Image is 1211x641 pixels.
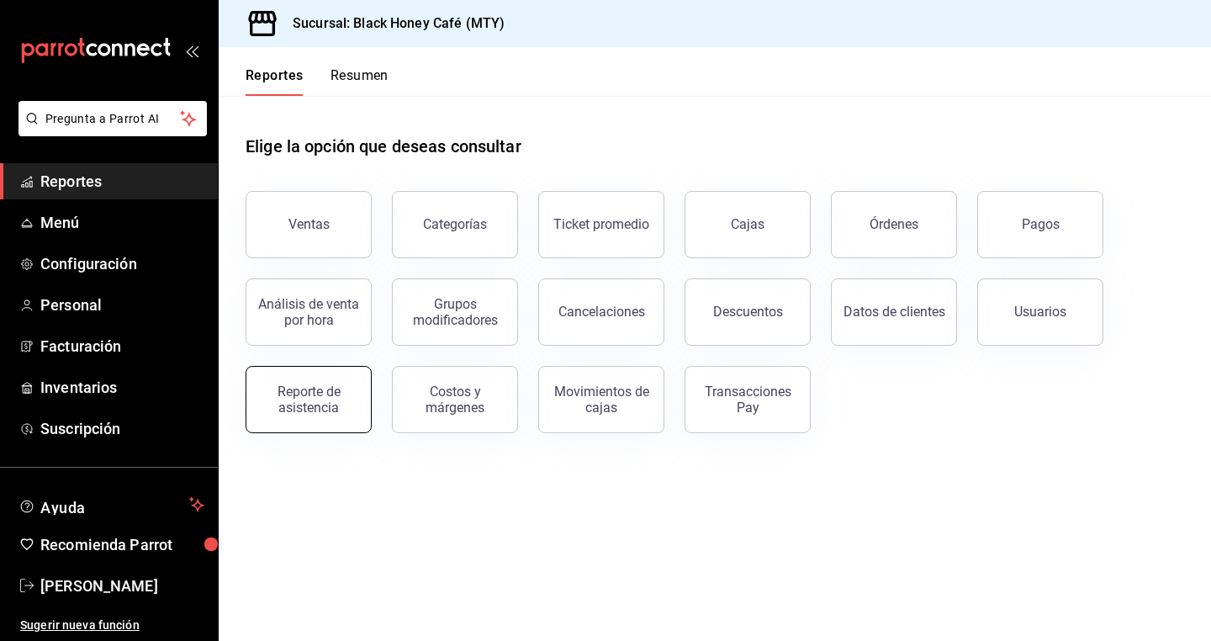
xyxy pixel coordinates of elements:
[392,191,518,258] button: Categorías
[246,278,372,346] button: Análisis de venta por hora
[246,134,521,159] h1: Elige la opción que deseas consultar
[558,304,645,320] div: Cancelaciones
[45,110,181,128] span: Pregunta a Parrot AI
[288,216,330,232] div: Ventas
[1014,304,1066,320] div: Usuarios
[423,216,487,232] div: Categorías
[553,216,649,232] div: Ticket promedio
[403,296,507,328] div: Grupos modificadores
[831,278,957,346] button: Datos de clientes
[279,13,505,34] h3: Sucursal: Black Honey Café (MTY)
[40,495,182,515] span: Ayuda
[256,384,361,416] div: Reporte de asistencia
[246,67,389,96] div: navigation tabs
[246,366,372,433] button: Reporte de asistencia
[403,384,507,416] div: Costos y márgenes
[843,304,945,320] div: Datos de clientes
[40,417,204,440] span: Suscripción
[185,44,198,57] button: open_drawer_menu
[19,101,207,136] button: Pregunta a Parrot AI
[392,278,518,346] button: Grupos modificadores
[685,278,811,346] button: Descuentos
[977,191,1103,258] button: Pagos
[870,216,918,232] div: Órdenes
[40,211,204,234] span: Menú
[40,575,204,597] span: [PERSON_NAME]
[40,533,204,556] span: Recomienda Parrot
[713,304,783,320] div: Descuentos
[685,366,811,433] button: Transacciones Pay
[392,366,518,433] button: Costos y márgenes
[12,122,207,140] a: Pregunta a Parrot AI
[246,67,304,96] button: Reportes
[538,191,664,258] button: Ticket promedio
[246,191,372,258] button: Ventas
[977,278,1103,346] button: Usuarios
[40,252,204,275] span: Configuración
[20,617,204,634] span: Sugerir nueva función
[549,384,653,416] div: Movimientos de cajas
[731,215,765,235] div: Cajas
[40,170,204,193] span: Reportes
[40,376,204,399] span: Inventarios
[331,67,389,96] button: Resumen
[695,384,800,416] div: Transacciones Pay
[831,191,957,258] button: Órdenes
[256,296,361,328] div: Análisis de venta por hora
[538,366,664,433] button: Movimientos de cajas
[1022,216,1060,232] div: Pagos
[685,191,811,258] a: Cajas
[40,294,204,316] span: Personal
[538,278,664,346] button: Cancelaciones
[40,335,204,358] span: Facturación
